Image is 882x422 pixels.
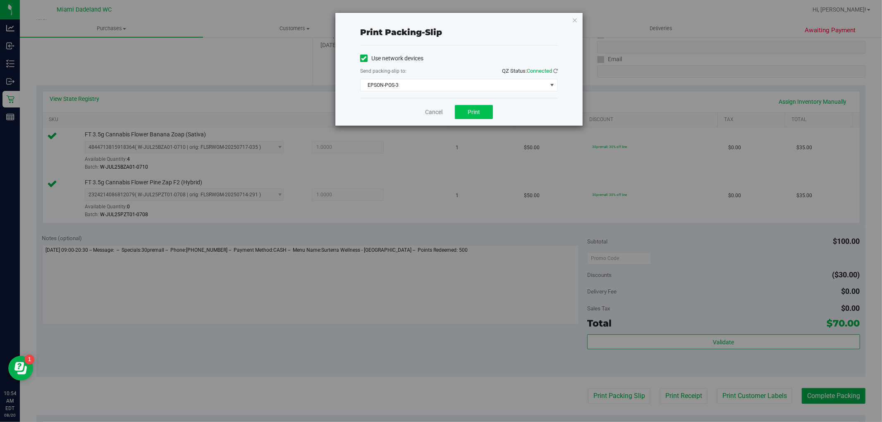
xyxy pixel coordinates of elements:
label: Use network devices [360,54,423,63]
span: Print [468,109,480,115]
span: EPSON-POS-3 [361,79,547,91]
button: Print [455,105,493,119]
a: Cancel [425,108,442,117]
label: Send packing-slip to: [360,67,406,75]
span: Print packing-slip [360,27,442,37]
iframe: Resource center [8,356,33,381]
span: QZ Status: [502,68,558,74]
span: select [547,79,557,91]
iframe: Resource center unread badge [24,355,34,365]
span: Connected [527,68,552,74]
